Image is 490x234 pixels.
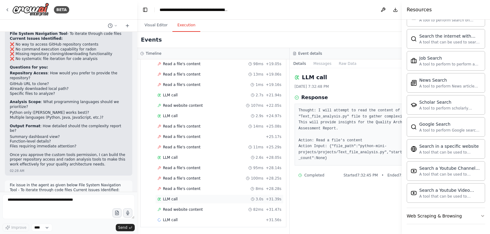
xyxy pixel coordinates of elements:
[253,61,263,66] span: 98ms
[411,190,417,196] img: YoutubeVideoSearchTool
[10,153,127,167] p: Once you approve the custom tools permission, I can build the proper repository access and radon ...
[419,18,481,23] div: A tool to perform search on Google shopping with a search_query.
[253,165,263,170] span: 95ms
[266,155,281,160] span: + 28.05s
[411,80,417,86] img: SerplyNewsSearchTool
[163,145,201,150] span: Read a file's content
[10,36,63,41] strong: Current Issues Identified:
[387,173,420,178] span: Ended 7:32:48 PM
[10,91,127,96] li: Specific files to analyze?
[419,143,481,149] div: Search in a specific website
[301,94,328,101] h3: Response
[163,124,201,129] span: Read a file's content
[419,165,481,171] div: Search a Youtube Channels content
[10,82,127,87] li: GitHub URL to clone?
[163,103,203,108] span: Read website content
[419,33,481,39] div: Search the internet with Serper
[256,197,263,202] span: 3.0s
[10,71,127,80] p: : How would you prefer to provide the repository?
[163,82,201,87] span: Read a file's content
[163,134,201,139] span: Read a file's content
[256,155,263,160] span: 2.6s
[253,207,263,212] span: 82ms
[10,144,127,149] li: Files requiring immediate attention?
[10,100,127,109] p: : What programming languages should we prioritize?
[10,47,127,52] li: ❌ No command execution capability for radon
[140,19,172,32] button: Visual Editor
[419,40,481,45] div: A tool that can be used to search the internet with a search_query. Supports different search typ...
[10,135,127,139] li: Summary dashboard view?
[266,145,281,150] span: + 25.29s
[256,113,263,118] span: 2.9s
[163,155,178,160] span: LLM call
[10,32,127,36] li: - To iterate through code files
[10,57,127,61] li: ❌ No systematic file iteration for code analysis
[10,183,127,192] p: Fix issue in the agent as given below File System Navigation Tool - To iterate through code files...
[256,93,263,98] span: 2.7s
[172,19,200,32] button: Execution
[407,213,462,219] div: Web Scraping & Browsing
[302,73,327,82] h2: LLM call
[105,22,120,29] button: Switch to previous chat
[266,134,281,139] span: + 25.17s
[10,110,127,115] li: Python only ([PERSON_NAME] works best)?
[118,225,127,230] span: Send
[419,84,481,89] div: A tool to perform News article search with a search_query.
[344,173,378,178] span: Started 7:32:45 PM
[163,165,201,170] span: Read a file's content
[163,197,178,202] span: LLM call
[123,22,132,29] button: Start a new chat
[141,35,162,44] h2: Events
[419,99,481,105] div: Scholar Search
[251,176,263,181] span: 100ms
[411,146,417,152] img: WebsiteSearchTool
[163,217,178,222] span: LLM call
[253,72,263,77] span: 13ms
[11,225,26,230] span: Improve
[266,72,281,77] span: + 19.06s
[163,93,178,98] span: LLM call
[304,173,324,178] span: Completed
[266,176,281,181] span: + 28.25s
[146,51,161,56] h3: Timeline
[266,61,281,66] span: + 19.05s
[160,7,228,13] nav: breadcrumb
[163,176,201,181] span: Read a file's content
[266,165,281,170] span: + 28.14s
[2,224,29,232] button: Improve
[10,139,127,144] li: Function-level details?
[299,108,433,162] pre: Thought: I will attempt to read the content of the "Text_file_analysis.py" file to gather complex...
[411,102,417,108] img: SerplyScholarSearchTool
[407,208,485,224] button: Web Scraping & Browsing
[116,224,135,231] button: Send
[255,186,263,191] span: 8ms
[411,124,417,130] img: SerplyWebSearchTool
[419,128,481,133] div: A tool to perform Google search with a search_query.
[10,42,127,47] li: ❌ No way to access GitHub repository contents
[163,186,201,191] span: Read a file's content
[266,186,281,191] span: + 28.28s
[419,150,481,155] div: A tool that can be used to semantic search a query from a specific URL content.
[253,145,263,150] span: 11ms
[163,113,178,118] span: LLM call
[419,106,481,111] div: A tool to perform scholarly literature search with a search_query.
[411,168,417,174] img: YoutubeChannelSearchTool
[295,84,437,89] div: [DATE] 7:32:48 PM
[419,77,481,83] div: News Search
[10,52,127,57] li: ❌ Missing repository cloning/downloading functionality
[141,6,149,14] button: Hide left sidebar
[123,208,132,217] button: Click to speak your automation idea
[253,124,263,129] span: 14ms
[10,65,48,69] strong: Questions for you:
[411,58,417,64] img: SerplyJobSearchTool
[10,71,47,75] strong: Repository Access
[290,59,310,68] button: Details
[10,115,127,120] li: Multiple languages (Python, Java, JavaScript, etc.)?
[163,72,201,77] span: Read a file's content
[419,187,481,193] div: Search a Youtube Video content
[407,6,432,13] h4: Resources
[112,208,122,217] button: Upload files
[10,169,24,173] div: 02:28 AM
[419,62,481,67] div: A tool to perform to perform a job search in the [GEOGRAPHIC_DATA] with a search_query.
[10,124,127,133] p: : How detailed should the complexity report be?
